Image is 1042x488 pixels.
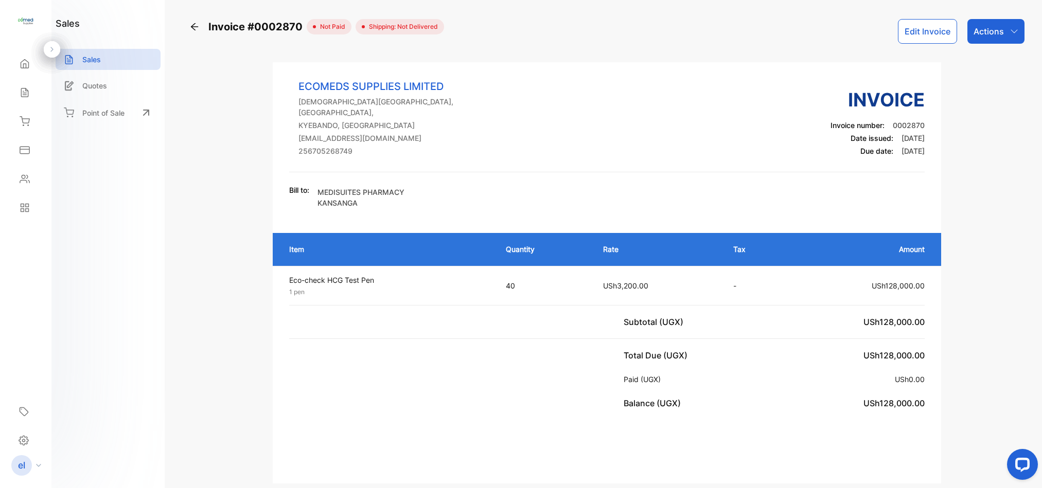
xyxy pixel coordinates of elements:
[18,459,25,472] p: el
[831,86,925,114] h3: Invoice
[289,185,309,195] p: Bill to:
[860,147,893,155] span: Due date:
[893,121,925,130] span: 0002870
[56,101,161,124] a: Point of Sale
[82,54,101,65] p: Sales
[895,375,925,384] span: USh0.00
[298,120,496,131] p: KYEBANDO, [GEOGRAPHIC_DATA]
[208,19,307,34] span: Invoice #0002870
[82,80,107,91] p: Quotes
[624,316,687,328] p: Subtotal (UGX)
[624,374,665,385] p: Paid (UGX)
[298,133,496,143] p: [EMAIL_ADDRESS][DOMAIN_NAME]
[902,134,925,142] span: [DATE]
[289,287,487,297] p: 1 pen
[733,244,778,255] p: Tax
[56,49,161,70] a: Sales
[624,397,685,409] p: Balance (UGX)
[298,146,496,156] p: 256705268749
[18,13,33,29] img: logo
[863,398,925,408] span: USh128,000.00
[831,121,885,130] span: Invoice number:
[506,244,582,255] p: Quantity
[603,281,648,290] span: USh3,200.00
[863,317,925,327] span: USh128,000.00
[851,134,893,142] span: Date issued:
[56,16,80,30] h1: sales
[365,22,438,31] span: Shipping: Not Delivered
[317,187,436,208] p: MEDISUITES PHARMACY KANSANGA
[56,75,161,96] a: Quotes
[289,275,487,285] p: Eco-check HCG Test Pen
[298,79,496,94] p: ECOMEDS SUPPLIES LIMITED
[898,19,957,44] button: Edit Invoice
[506,280,582,291] p: 40
[603,244,712,255] p: Rate
[902,147,925,155] span: [DATE]
[798,244,925,255] p: Amount
[733,280,778,291] p: -
[624,349,692,362] p: Total Due (UGX)
[999,445,1042,488] iframe: LiveChat chat widget
[872,281,925,290] span: USh128,000.00
[298,96,496,118] p: [DEMOGRAPHIC_DATA][GEOGRAPHIC_DATA], [GEOGRAPHIC_DATA],
[967,19,1025,44] button: Actions
[863,350,925,360] span: USh128,000.00
[974,25,1004,38] p: Actions
[82,107,125,118] p: Point of Sale
[316,22,345,31] span: not paid
[289,244,485,255] p: Item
